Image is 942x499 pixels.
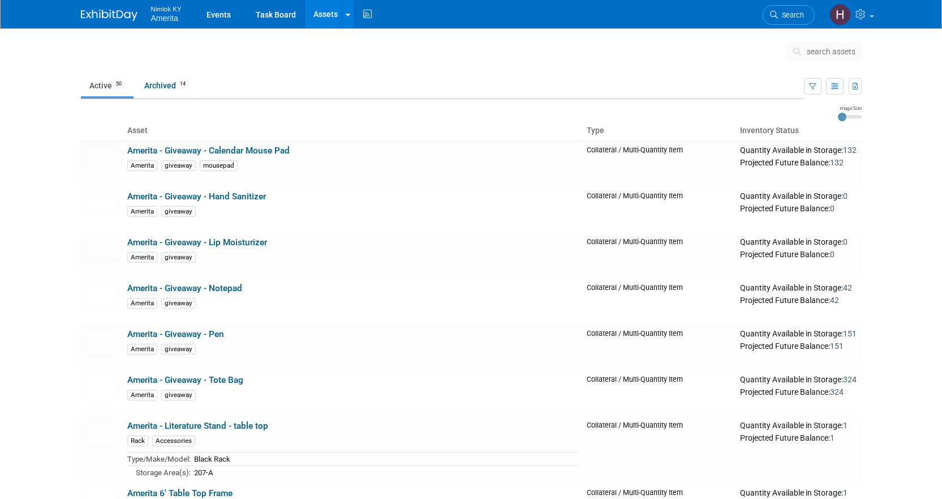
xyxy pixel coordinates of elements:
span: 1 [843,421,848,430]
div: giveaway [161,252,196,263]
div: Projected Future Balance: [740,202,857,214]
div: Projected Future Balance: [740,293,857,306]
span: 14 [177,80,189,88]
div: Quantity Available in Storage: [740,191,857,202]
div: Quantity Available in Storage: [740,421,857,431]
div: Amerita [127,252,157,263]
a: Amerita - Giveaway - Notepad [127,283,242,293]
span: 42 [830,296,839,305]
span: 0 [843,191,848,201]
span: 1 [843,488,848,497]
a: Amerita 6' Table Top Frame [127,488,233,498]
div: mousepad [200,160,238,171]
span: Search [778,11,804,19]
span: 50 [113,80,125,88]
div: Amerita [127,206,157,217]
span: Nimlok KY [151,2,182,14]
div: Quantity Available in Storage: [740,488,857,498]
div: giveaway [161,390,196,400]
span: 151 [830,342,844,351]
div: Rack [127,436,148,446]
td: Collateral / Multi-Quantity Item [582,325,735,370]
span: 1 [830,433,835,442]
div: Amerita [127,344,157,355]
div: giveaway [161,206,196,217]
div: giveaway [161,344,196,355]
img: Hannah Durbin [829,4,851,25]
div: giveaway [161,298,196,309]
img: ExhibitDay [81,10,137,21]
div: Quantity Available in Storage: [740,146,857,156]
td: Black Rack [191,453,578,466]
div: Accessories [152,436,195,446]
div: Projected Future Balance: [740,248,857,260]
th: Asset [123,121,583,140]
div: Projected Future Balance: [740,385,857,398]
td: Collateral / Multi-Quantity Item [582,370,735,416]
a: Archived14 [136,75,197,96]
span: 151 [843,329,857,338]
span: Amerita [151,14,178,23]
span: search assets [807,47,855,56]
a: Amerita - Giveaway - Tote Bag [127,375,243,385]
span: 324 [830,387,844,396]
div: Quantity Available in Storage: [740,329,857,339]
a: Amerita - Literature Stand - table top [127,421,268,431]
td: 207-A [191,466,578,479]
div: Image Size [838,105,862,112]
a: Amerita - Giveaway - Lip Moisturizer [127,237,267,248]
th: Type [582,121,735,140]
div: Amerita [127,390,157,400]
td: Collateral / Multi-Quantity Item [582,140,735,187]
span: 324 [843,375,857,384]
td: Type/Make/Model: [127,453,191,466]
div: Projected Future Balance: [740,156,857,168]
div: Amerita [127,160,157,171]
button: search assets [787,42,862,61]
a: Amerita - Giveaway - Hand Sanitizer [127,191,266,202]
div: Amerita [127,298,157,309]
a: Active50 [81,75,134,96]
span: 0 [843,237,848,246]
td: Collateral / Multi-Quantity Item [582,187,735,233]
span: 132 [830,158,844,167]
div: Quantity Available in Storage: [740,283,857,293]
span: 42 [843,283,852,292]
td: Collateral / Multi-Quantity Item [582,233,735,279]
td: Collateral / Multi-Quantity Item [582,279,735,325]
div: Quantity Available in Storage: [740,237,857,248]
a: Amerita - Giveaway - Pen [127,329,224,339]
span: 0 [830,204,835,213]
span: 132 [843,146,857,155]
div: Projected Future Balance: [740,431,857,443]
a: Amerita - Giveaway - Calendar Mouse Pad [127,146,290,156]
div: Quantity Available in Storage: [740,375,857,385]
div: giveaway [161,160,196,171]
td: Collateral / Multi-Quantity Item [582,416,735,484]
span: 0 [830,250,835,259]
div: Projected Future Balance: [740,339,857,352]
span: Storage Area(s): [136,468,191,477]
a: Search [763,5,815,25]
